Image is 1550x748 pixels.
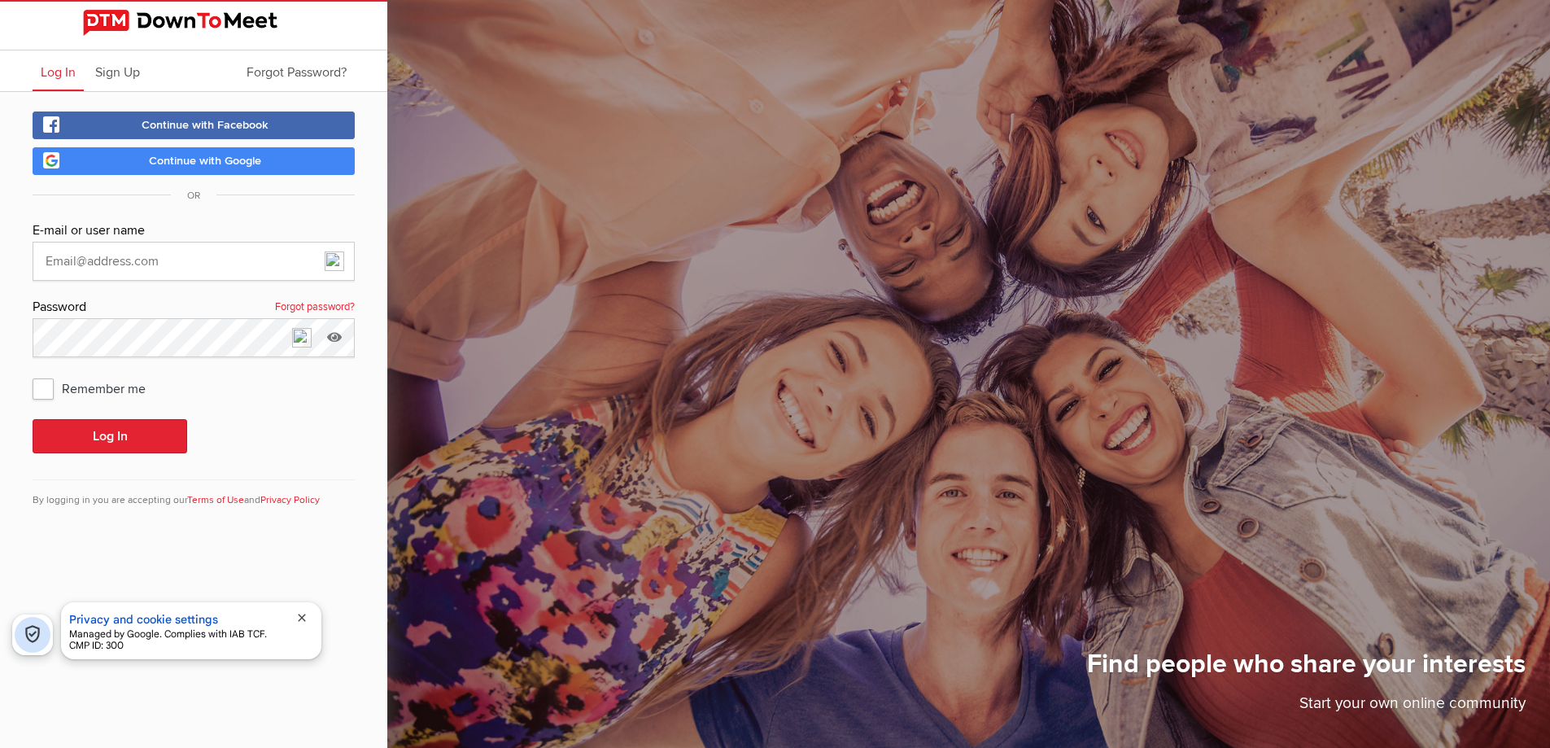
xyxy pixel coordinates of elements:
div: Password [33,297,355,318]
a: Terms of Use [187,494,244,506]
img: npw-badge-icon-locked.svg [292,328,312,348]
a: Continue with Facebook [33,112,355,139]
a: Sign Up [87,50,148,91]
img: DownToMeet [83,10,304,36]
input: Email@address.com [33,242,355,281]
div: By logging in you are accepting our and [33,479,355,508]
p: Start your own online community [1087,692,1526,724]
h1: Find people who share your interests [1087,648,1526,692]
img: npw-badge-icon-locked.svg [325,252,344,271]
a: Privacy Policy [260,494,320,506]
a: Continue with Google [33,147,355,175]
span: Remember me [33,374,162,403]
a: Forgot password? [275,297,355,318]
div: E-mail or user name [33,221,355,242]
span: Continue with Facebook [142,118,269,132]
span: Forgot Password? [247,64,347,81]
span: Continue with Google [149,154,261,168]
span: Log In [41,64,76,81]
span: OR [171,190,216,202]
span: Sign Up [95,64,140,81]
a: Log In [33,50,84,91]
a: Forgot Password? [238,50,355,91]
button: Log In [33,419,187,453]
